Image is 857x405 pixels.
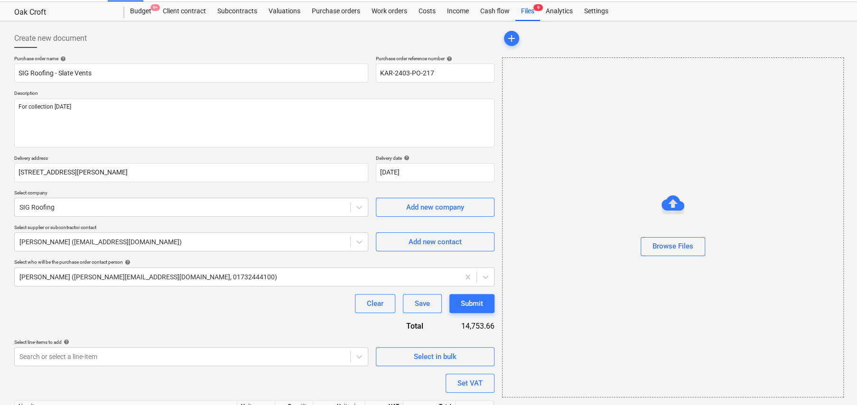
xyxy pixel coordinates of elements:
[415,297,430,310] div: Save
[641,237,705,256] button: Browse Files
[376,198,494,217] button: Add new company
[157,2,212,21] a: Client contract
[652,240,693,252] div: Browse Files
[376,155,494,161] div: Delivery date
[376,163,494,182] input: Delivery date not specified
[457,377,483,389] div: Set VAT
[58,56,66,62] span: help
[14,190,368,198] p: Select company
[441,2,475,21] a: Income
[402,155,410,161] span: help
[14,163,368,182] input: Delivery address
[502,57,844,397] div: Browse Files
[14,55,368,62] div: Purchase order name
[14,224,368,232] p: Select supplier or subcontractor contact
[406,201,464,213] div: Add new company
[376,64,494,83] input: Reference number
[306,2,366,21] a: Purchase orders
[376,347,494,366] button: Select in bulk
[14,339,368,345] div: Select line-items to add
[540,2,578,21] a: Analytics
[376,55,494,62] div: Purchase order reference number
[14,259,494,265] div: Select who will be the purchase order contact person
[124,2,157,21] a: Budget9+
[263,2,306,21] a: Valuations
[14,99,494,147] textarea: For collection [DATE]
[212,2,263,21] a: Subcontracts
[150,4,160,11] span: 9+
[403,294,442,313] button: Save
[475,2,515,21] a: Cash flow
[449,294,494,313] button: Submit
[14,64,368,83] input: Document name
[124,2,157,21] div: Budget
[445,56,452,62] span: help
[371,321,438,331] div: Total
[446,374,494,393] button: Set VAT
[376,232,494,251] button: Add new contact
[810,359,857,405] iframe: Chat Widget
[62,339,69,345] span: help
[123,259,130,265] span: help
[366,2,413,21] a: Work orders
[438,321,494,331] div: 14,753.66
[367,297,383,310] div: Clear
[14,8,113,18] div: Oak Croft
[533,4,543,11] span: 9
[355,294,395,313] button: Clear
[515,2,540,21] a: Files9
[409,236,462,248] div: Add new contact
[414,350,456,363] div: Select in bulk
[506,33,517,44] span: add
[413,2,441,21] a: Costs
[14,90,494,98] p: Description
[14,155,368,163] p: Delivery address
[578,2,614,21] a: Settings
[515,2,540,21] div: Files
[461,297,483,310] div: Submit
[14,33,87,44] span: Create new document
